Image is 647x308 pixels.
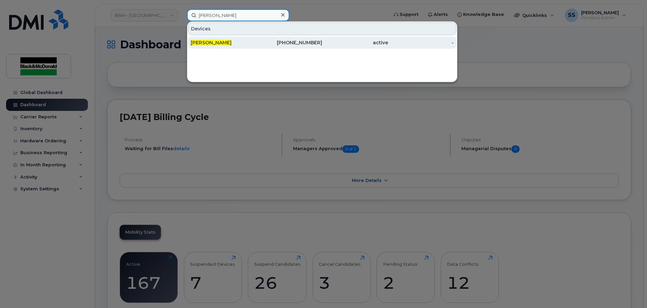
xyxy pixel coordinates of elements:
[322,39,388,46] div: active
[188,37,456,49] a: [PERSON_NAME][PHONE_NUMBER]active-
[388,39,454,46] div: -
[191,40,232,46] span: [PERSON_NAME]
[188,22,456,35] div: Devices
[257,39,322,46] div: [PHONE_NUMBER]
